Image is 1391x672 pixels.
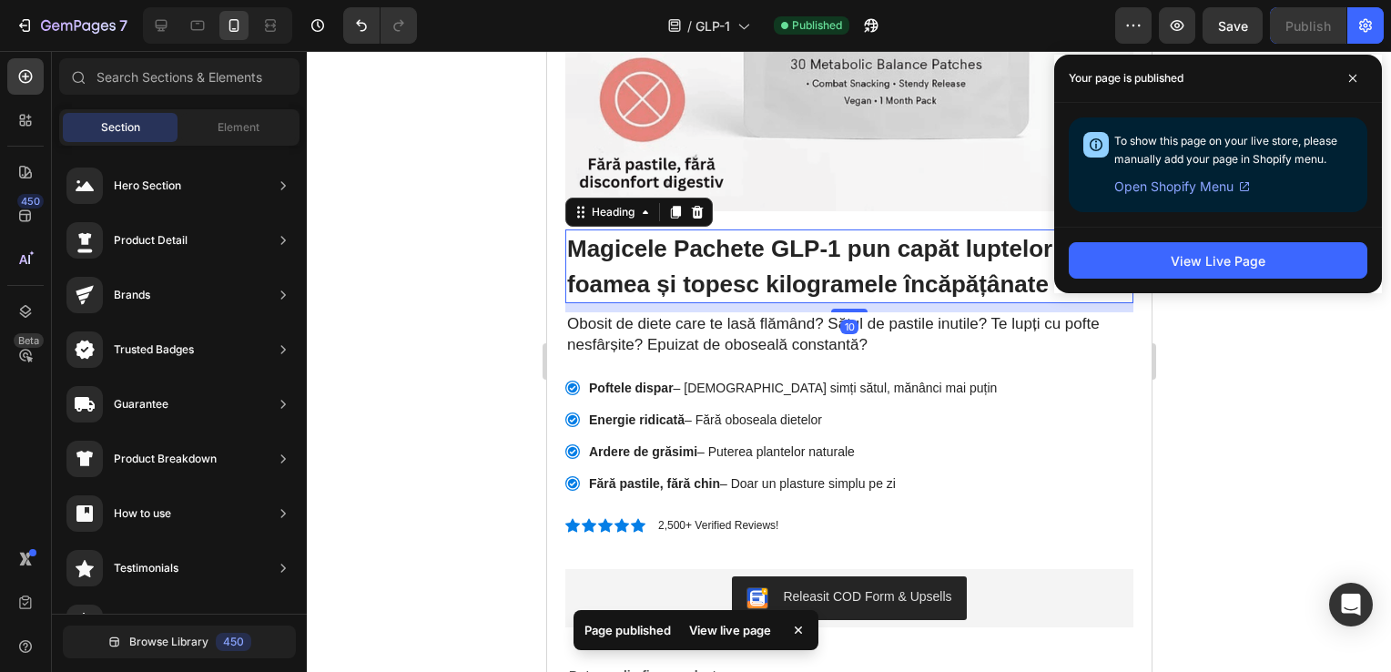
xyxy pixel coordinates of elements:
button: Browse Library450 [63,626,296,658]
div: Beta [14,333,44,348]
p: Your page is published [1069,69,1183,87]
div: View Live Page [1171,251,1265,270]
span: Section [101,119,140,136]
span: To show this page on your live store, please manually add your page in Shopify menu. [1114,134,1337,166]
div: Brands [114,286,150,304]
div: Product Detail [114,231,188,249]
p: Page published [584,621,671,639]
div: Product Breakdown [114,450,217,468]
button: Save [1203,7,1263,44]
span: / [687,16,692,36]
button: Publish [1270,7,1346,44]
p: 7 [119,15,127,36]
div: Publish [1285,16,1331,36]
span: Save [1218,18,1248,34]
span: Published [792,17,842,34]
div: Trusted Badges [114,341,194,359]
div: Undo/Redo [343,7,417,44]
div: View live page [678,617,782,643]
strong: Puterea din fiecare plasture [22,617,189,632]
iframe: Design area [547,51,1152,672]
div: Hero Section [114,177,181,195]
div: How to use [114,504,171,523]
div: 450 [17,194,44,209]
span: Open Shopify Menu [1114,176,1234,198]
div: Testimonials [114,559,178,577]
button: 7 [7,7,136,44]
div: 450 [216,633,251,651]
button: View Live Page [1069,242,1367,279]
div: Guarantee [114,395,168,413]
span: Browse Library [129,634,208,650]
span: GLP-1 [695,16,730,36]
input: Search Sections & Elements [59,58,300,95]
span: Element [218,119,259,136]
div: Open Intercom Messenger [1329,583,1373,626]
